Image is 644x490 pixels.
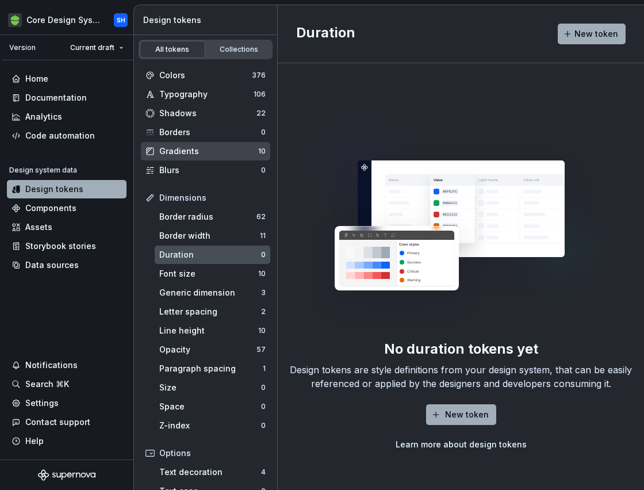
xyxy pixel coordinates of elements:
[155,303,270,321] a: Letter spacing2
[256,212,266,221] div: 62
[159,146,258,157] div: Gradients
[261,307,266,316] div: 2
[261,383,266,392] div: 0
[141,85,270,104] a: Typography106
[7,394,126,412] a: Settings
[117,16,125,25] div: SH
[426,404,496,425] button: New token
[261,468,266,477] div: 4
[159,230,260,242] div: Border width
[7,256,126,274] a: Data sources
[25,130,95,141] div: Code automation
[258,269,266,278] div: 10
[155,463,270,481] a: Text decoration4
[159,420,261,431] div: Z-index
[155,340,270,359] a: Opacity57
[159,164,261,176] div: Blurs
[26,14,100,26] div: Core Design System
[7,199,126,217] a: Components
[155,321,270,340] a: Line height10
[261,166,266,175] div: 0
[8,13,22,27] img: 236da360-d76e-47e8-bd69-d9ae43f958f1.png
[70,43,114,52] span: Current draft
[445,409,489,420] span: New token
[396,439,527,450] a: Learn more about design tokens
[25,92,87,104] div: Documentation
[159,287,261,298] div: Generic dimension
[210,45,268,54] div: Collections
[384,340,538,358] div: No duration tokens yet
[144,45,201,54] div: All tokens
[254,90,266,99] div: 106
[7,356,126,374] button: Notifications
[9,43,36,52] div: Version
[261,128,266,137] div: 0
[159,70,252,81] div: Colors
[25,416,90,428] div: Contact support
[155,265,270,283] a: Font size10
[7,432,126,450] button: Help
[141,104,270,122] a: Shadows22
[25,73,48,85] div: Home
[155,284,270,302] a: Generic dimension3
[159,344,256,355] div: Opacity
[159,401,261,412] div: Space
[261,402,266,411] div: 0
[7,108,126,126] a: Analytics
[261,288,266,297] div: 3
[256,109,266,118] div: 22
[155,359,270,378] a: Paragraph spacing1
[25,397,59,409] div: Settings
[256,345,266,354] div: 57
[7,89,126,107] a: Documentation
[159,127,261,138] div: Borders
[141,142,270,160] a: Gradients10
[7,70,126,88] a: Home
[38,469,95,481] svg: Supernova Logo
[2,7,131,32] button: Core Design SystemSH
[261,421,266,430] div: 0
[25,240,96,252] div: Storybook stories
[159,108,256,119] div: Shadows
[143,14,273,26] div: Design tokens
[141,123,270,141] a: Borders0
[159,447,266,459] div: Options
[159,192,266,204] div: Dimensions
[25,435,44,447] div: Help
[258,326,266,335] div: 10
[25,378,69,390] div: Search ⌘K
[159,249,261,261] div: Duration
[155,378,270,397] a: Size0
[25,221,52,233] div: Assets
[260,231,266,240] div: 11
[159,89,254,100] div: Typography
[9,166,77,175] div: Design system data
[159,382,261,393] div: Size
[574,28,618,40] span: New token
[159,306,261,317] div: Letter spacing
[65,40,129,56] button: Current draft
[141,66,270,85] a: Colors376
[278,363,644,391] div: Design tokens are style definitions from your design system, that can be easily referenced or app...
[7,237,126,255] a: Storybook stories
[155,397,270,416] a: Space0
[159,268,258,280] div: Font size
[155,227,270,245] a: Border width11
[252,71,266,80] div: 376
[258,147,266,156] div: 10
[7,218,126,236] a: Assets
[155,208,270,226] a: Border radius62
[159,211,256,223] div: Border radius
[261,250,266,259] div: 0
[25,183,83,195] div: Design tokens
[25,259,79,271] div: Data sources
[159,363,263,374] div: Paragraph spacing
[141,161,270,179] a: Blurs0
[159,466,261,478] div: Text decoration
[7,180,126,198] a: Design tokens
[296,24,355,44] h2: Duration
[25,202,76,214] div: Components
[155,416,270,435] a: Z-index0
[25,359,78,371] div: Notifications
